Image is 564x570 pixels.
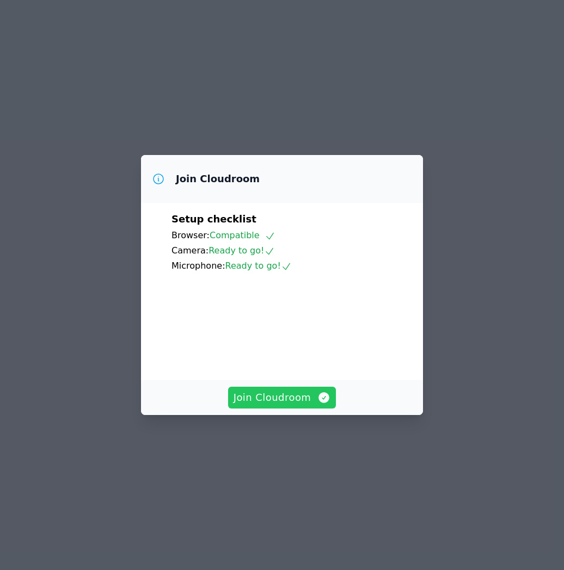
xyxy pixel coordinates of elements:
[171,245,209,256] span: Camera:
[228,387,336,408] button: Join Cloudroom
[171,230,210,240] span: Browser:
[234,390,331,405] span: Join Cloudroom
[176,172,260,185] h3: Join Cloudroom
[171,261,225,271] span: Microphone:
[171,213,256,225] span: Setup checklist
[225,261,292,271] span: Ready to go!
[209,245,275,256] span: Ready to go!
[210,230,275,240] span: Compatible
